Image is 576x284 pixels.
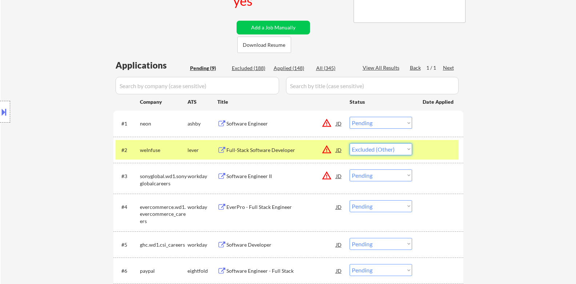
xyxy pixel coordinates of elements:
div: ashby [188,120,217,127]
div: ghc.wd1.csi_careers [140,241,188,248]
div: Applied (148) [274,65,310,72]
div: eightfold [188,267,217,275]
div: Applications [116,61,188,70]
div: Full-Stack Software Developer [226,147,336,154]
div: 1 / 1 [426,64,443,71]
div: JD [335,264,343,277]
div: weInfuse [140,147,188,154]
div: Date Applied [423,98,455,106]
div: JD [335,169,343,182]
div: All (345) [316,65,353,72]
div: JD [335,117,343,130]
div: JD [335,238,343,251]
div: evercommerce.wd1.evercommerce_careers [140,203,188,225]
div: Pending (9) [190,65,226,72]
div: lever [188,147,217,154]
div: Title [217,98,343,106]
div: #6 [121,267,134,275]
div: Status [350,95,412,108]
div: workday [188,241,217,248]
button: warning_amber [322,118,332,128]
button: warning_amber [322,170,332,181]
div: Software Developer [226,241,336,248]
div: Software Engineer [226,120,336,127]
button: Add a Job Manually [237,21,310,34]
div: EverPro - Full Stack Engineer [226,203,336,211]
div: paypal [140,267,188,275]
button: Download Resume [237,37,291,53]
div: ATS [188,98,217,106]
div: Next [443,64,455,71]
div: Excluded (188) [232,65,268,72]
div: Back [410,64,422,71]
div: neon [140,120,188,127]
div: workday [188,173,217,180]
div: Software Engineer - Full Stack [226,267,336,275]
div: Company [140,98,188,106]
div: View All Results [363,64,402,71]
button: warning_amber [322,144,332,155]
div: workday [188,203,217,211]
div: #5 [121,241,134,248]
div: JD [335,200,343,213]
div: JD [335,143,343,156]
div: #4 [121,203,134,211]
input: Search by company (case sensitive) [116,77,279,94]
div: Software Engineer II [226,173,336,180]
div: sonyglobal.wd1.sonyglobalcareers [140,173,188,187]
input: Search by title (case sensitive) [286,77,459,94]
